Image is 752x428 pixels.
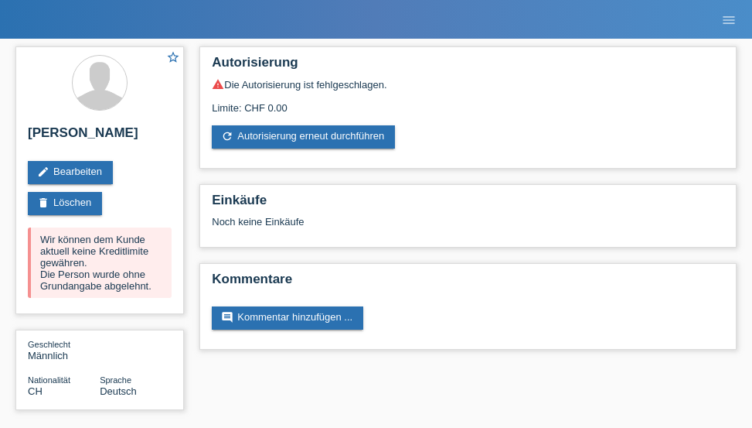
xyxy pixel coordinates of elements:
[28,338,100,361] div: Männlich
[100,385,137,397] span: Deutsch
[28,228,172,298] div: Wir können dem Kunde aktuell keine Kreditlimite gewähren. Die Person wurde ohne Grundangabe abgel...
[212,55,724,78] h2: Autorisierung
[212,78,224,91] i: warning
[28,340,70,349] span: Geschlecht
[37,166,49,178] i: edit
[221,130,233,142] i: refresh
[166,50,180,67] a: star_border
[212,272,724,295] h2: Kommentare
[212,125,395,149] a: refreshAutorisierung erneut durchführen
[28,161,113,184] a: editBearbeiten
[212,78,724,91] div: Die Autorisierung ist fehlgeschlagen.
[221,311,233,324] i: comment
[37,197,49,209] i: delete
[212,91,724,114] div: Limite: CHF 0.00
[212,216,724,239] div: Noch keine Einkäufe
[100,375,131,385] span: Sprache
[713,15,744,24] a: menu
[28,375,70,385] span: Nationalität
[166,50,180,64] i: star_border
[212,193,724,216] h2: Einkäufe
[212,306,363,330] a: commentKommentar hinzufügen ...
[28,385,43,397] span: Schweiz
[28,125,172,149] h2: [PERSON_NAME]
[721,12,737,28] i: menu
[28,192,102,215] a: deleteLöschen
